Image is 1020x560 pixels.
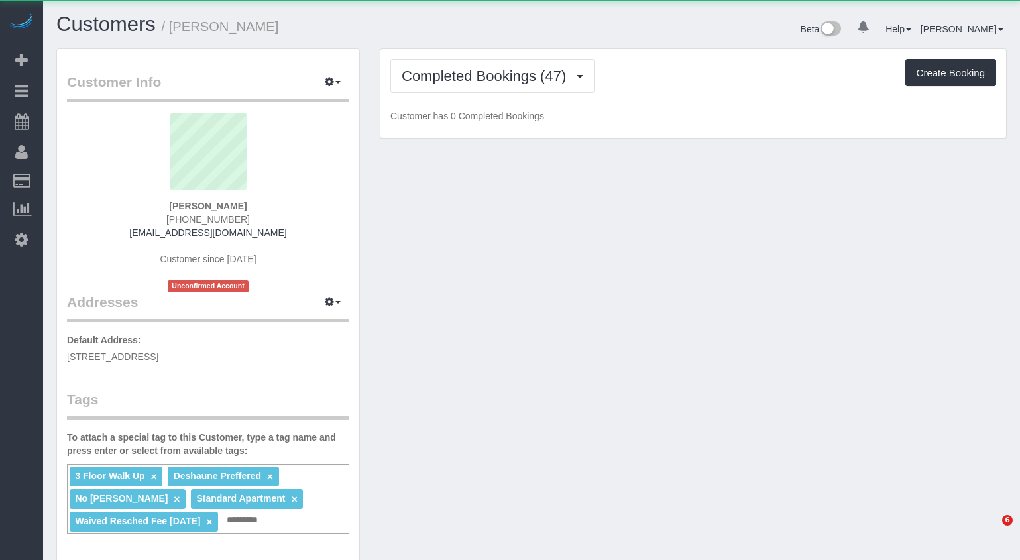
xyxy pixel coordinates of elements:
[169,201,247,211] strong: [PERSON_NAME]
[67,431,349,457] label: To attach a special tag to this Customer, type a tag name and press enter or select from availabl...
[166,214,250,225] span: [PHONE_NUMBER]
[975,515,1007,547] iframe: Intercom live chat
[56,13,156,36] a: Customers
[168,280,249,292] span: Unconfirmed Account
[1002,515,1013,526] span: 6
[402,68,573,84] span: Completed Bookings (47)
[905,59,996,87] button: Create Booking
[67,390,349,420] legend: Tags
[885,24,911,34] a: Help
[196,493,285,504] span: Standard Apartment
[75,471,144,481] span: 3 Floor Walk Up
[162,19,279,34] small: / [PERSON_NAME]
[921,24,1003,34] a: [PERSON_NAME]
[291,494,297,505] a: ×
[390,109,996,123] p: Customer has 0 Completed Bookings
[160,254,256,264] span: Customer since [DATE]
[129,227,286,238] a: [EMAIL_ADDRESS][DOMAIN_NAME]
[174,494,180,505] a: ×
[819,21,841,38] img: New interface
[801,24,842,34] a: Beta
[67,333,141,347] label: Default Address:
[267,471,273,482] a: ×
[390,59,595,93] button: Completed Bookings (47)
[206,516,212,528] a: ×
[75,493,168,504] span: No [PERSON_NAME]
[67,72,349,102] legend: Customer Info
[67,351,158,362] span: [STREET_ADDRESS]
[174,471,261,481] span: Deshaune Preffered
[8,13,34,32] img: Automaid Logo
[75,516,200,526] span: Waived Resched Fee [DATE]
[151,471,157,482] a: ×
